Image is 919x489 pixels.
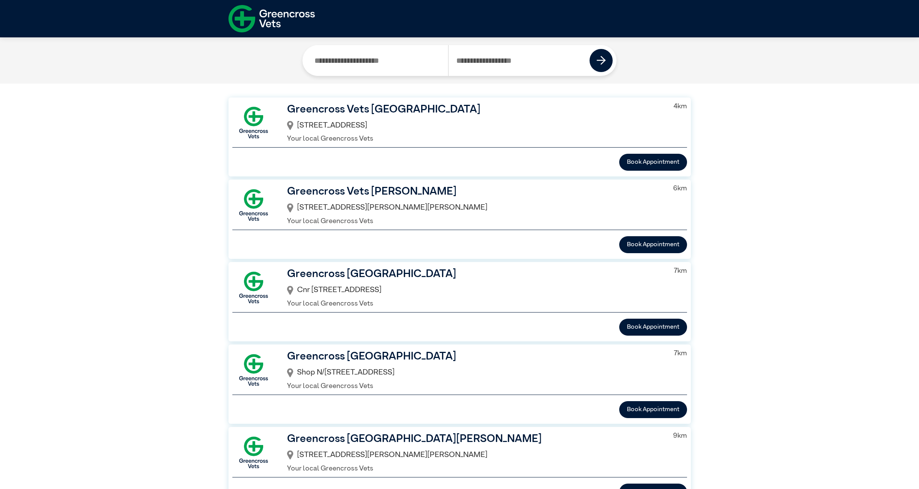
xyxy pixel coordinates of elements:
input: Search by Postcode [448,45,590,76]
div: [STREET_ADDRESS][PERSON_NAME][PERSON_NAME] [287,447,661,464]
p: Your local Greencross Vets [287,299,662,309]
input: Search by Clinic Name [306,45,448,76]
div: Shop N/[STREET_ADDRESS] [287,365,662,381]
h3: Greencross [GEOGRAPHIC_DATA] [287,266,662,282]
p: 9 km [673,431,687,441]
p: Your local Greencross Vets [287,464,661,474]
h3: Greencross Vets [GEOGRAPHIC_DATA] [287,101,661,118]
img: icon-right [596,56,606,65]
p: Your local Greencross Vets [287,134,661,144]
button: Book Appointment [619,154,687,171]
h3: Greencross Vets [PERSON_NAME] [287,183,661,200]
p: 4 km [674,101,687,112]
button: Book Appointment [619,401,687,418]
p: 7 km [674,348,687,359]
img: GX-Square.png [232,266,275,309]
div: [STREET_ADDRESS] [287,118,661,134]
img: GX-Square.png [232,431,275,474]
button: Book Appointment [619,236,687,253]
img: f-logo [228,2,315,35]
p: 7 km [674,266,687,276]
button: Book Appointment [619,319,687,336]
p: 6 km [673,183,687,194]
div: Cnr [STREET_ADDRESS] [287,282,662,299]
p: Your local Greencross Vets [287,381,662,392]
img: GX-Square.png [232,184,275,226]
img: GX-Square.png [232,349,275,391]
p: Your local Greencross Vets [287,216,661,227]
h3: Greencross [GEOGRAPHIC_DATA][PERSON_NAME] [287,431,661,447]
img: GX-Square.png [232,101,275,144]
h3: Greencross [GEOGRAPHIC_DATA] [287,348,662,365]
div: [STREET_ADDRESS][PERSON_NAME][PERSON_NAME] [287,200,661,216]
